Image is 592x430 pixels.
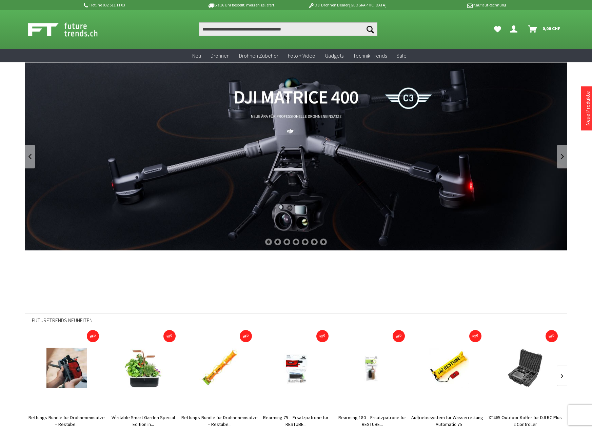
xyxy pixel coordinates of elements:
[274,239,281,245] div: 2
[206,49,234,63] a: Drohnen
[181,414,258,428] a: Rettungs-Bundle für Drohneneinsätze – Restube...
[294,1,400,9] p: DJI Drohnen Dealer [GEOGRAPHIC_DATA]
[265,239,272,245] div: 1
[46,348,87,388] img: Rettungs-Bundle für Drohneneinsätze – Restube Automatic 75 + AD4 Abwurfsystem
[311,239,318,245] div: 6
[123,348,163,388] img: Véritable Smart Garden Special Edition in Schwarz/Kupfer
[302,239,309,245] div: 5
[526,22,564,36] a: Warenkorb
[584,91,591,126] a: Neue Produkte
[400,1,506,9] p: Kauf auf Rechnung
[234,49,283,63] a: Drohnen Zubehör
[105,414,181,428] a: Véritable Smart Garden Special Edition in...
[491,22,505,36] a: Meine Favoriten
[32,313,560,332] div: Futuretrends Neuheiten
[320,239,327,245] div: 7
[192,52,201,59] span: Neu
[429,348,469,388] img: Auftriebssystem für Wasserrettung – Automatic 75
[320,49,348,63] a: Gadgets
[396,52,407,59] span: Sale
[25,62,567,250] a: DJI Matrice 400
[211,52,230,59] span: Drohnen
[352,348,393,388] img: Rearming 180 – Ersatzpatrone für RESTUBE Automatic PRO
[411,414,487,428] a: Auftriebssystem für Wasserrettung – Automatic 75
[505,348,546,388] img: XT465 Outdoor Koffer für DJI RC Plus 2 Controller
[258,414,334,428] a: Rearming 75 – Ersatzpatrone für RESTUBE...
[353,52,387,59] span: Technik-Trends
[28,414,105,428] a: Rettungs-Bundle für Drohneneinsätze – Restube...
[188,49,206,63] a: Neu
[542,23,560,34] span: 0,00 CHF
[288,52,315,59] span: Foto + Video
[325,52,343,59] span: Gadgets
[28,21,113,38] img: Shop Futuretrends - zur Startseite wechseln
[239,52,278,59] span: Drohnen Zubehör
[283,239,290,245] div: 3
[348,49,392,63] a: Technik-Trends
[188,1,294,9] p: Bis 16 Uhr bestellt, morgen geliefert.
[283,49,320,63] a: Foto + Video
[334,414,411,428] a: Rearming 180 – Ersatzpatrone für RESTUBE...
[507,22,523,36] a: Dein Konto
[276,348,316,388] img: Rearming 75 – Ersatzpatrone für RESTUBE Automatic 75
[199,22,377,36] input: Produkt, Marke, Kategorie, EAN, Artikelnummer…
[199,348,240,388] img: Rettungs-Bundle für Drohneneinsätze – Restube Automatic 180 + AD4 Abwurfsystem
[392,49,411,63] a: Sale
[487,414,564,428] a: XT465 Outdoor Koffer für DJI RC Plus 2 Controller
[293,239,299,245] div: 4
[82,1,188,9] p: Hotline 032 511 11 03
[363,22,377,36] button: Suchen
